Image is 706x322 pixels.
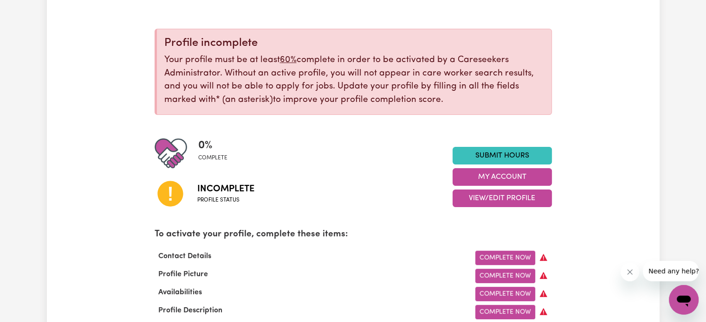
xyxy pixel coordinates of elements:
[475,287,535,301] a: Complete Now
[453,168,552,186] button: My Account
[198,137,227,154] span: 0 %
[197,196,254,204] span: Profile status
[197,182,254,196] span: Incomplete
[475,305,535,319] a: Complete Now
[475,269,535,283] a: Complete Now
[669,285,699,315] iframe: Button to launch messaging window
[164,54,544,107] p: Your profile must be at least complete in order to be activated by a Careseekers Administrator. W...
[453,189,552,207] button: View/Edit Profile
[155,271,212,278] span: Profile Picture
[198,137,235,170] div: Profile completeness: 0%
[475,251,535,265] a: Complete Now
[453,147,552,164] a: Submit Hours
[198,154,227,162] span: complete
[164,37,544,50] div: Profile incomplete
[216,95,273,104] span: an asterisk
[6,6,56,14] span: Need any help?
[643,261,699,281] iframe: Message from company
[155,307,226,314] span: Profile Description
[155,253,215,260] span: Contact Details
[155,228,552,241] p: To activate your profile, complete these items:
[280,56,297,64] u: 60%
[155,289,206,296] span: Availabilities
[621,263,639,281] iframe: Close message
